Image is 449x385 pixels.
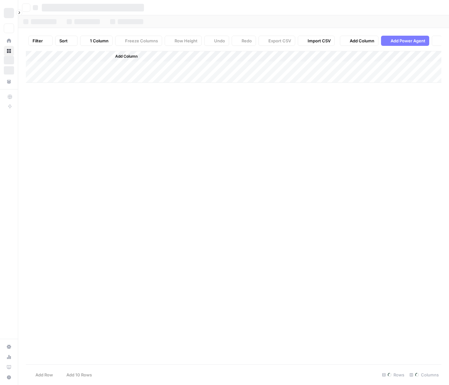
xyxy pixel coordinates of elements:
[4,362,14,372] a: Learning Hub
[379,370,407,380] div: Rows
[308,38,331,44] span: Import CSV
[125,38,158,44] span: Freeze Columns
[55,36,78,46] button: Sort
[232,36,256,46] button: Redo
[258,36,295,46] button: Export CSV
[33,38,43,44] span: Filter
[107,52,140,61] button: Add Column
[350,38,374,44] span: Add Column
[26,370,57,380] button: Add Row
[28,36,53,46] button: Filter
[242,38,252,44] span: Redo
[214,38,225,44] span: Undo
[59,38,68,44] span: Sort
[57,370,96,380] button: Add 10 Rows
[4,352,14,362] a: Usage
[175,38,198,44] span: Row Height
[298,36,335,46] button: Import CSV
[391,38,425,44] span: Add Power Agent
[204,36,229,46] button: Undo
[4,342,14,352] a: Settings
[115,53,138,59] span: Add Column
[4,372,14,382] button: Help + Support
[35,372,53,378] span: Add Row
[407,370,441,380] div: Columns
[4,36,14,46] a: Home
[268,38,291,44] span: Export CSV
[80,36,113,46] button: 1 Column
[90,38,109,44] span: 1 Column
[340,36,378,46] button: Add Column
[4,76,14,87] a: Your Data
[4,46,14,56] a: Browse
[381,36,429,46] button: Add Power Agent
[66,372,92,378] span: Add 10 Rows
[115,36,162,46] button: Freeze Columns
[165,36,202,46] button: Row Height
